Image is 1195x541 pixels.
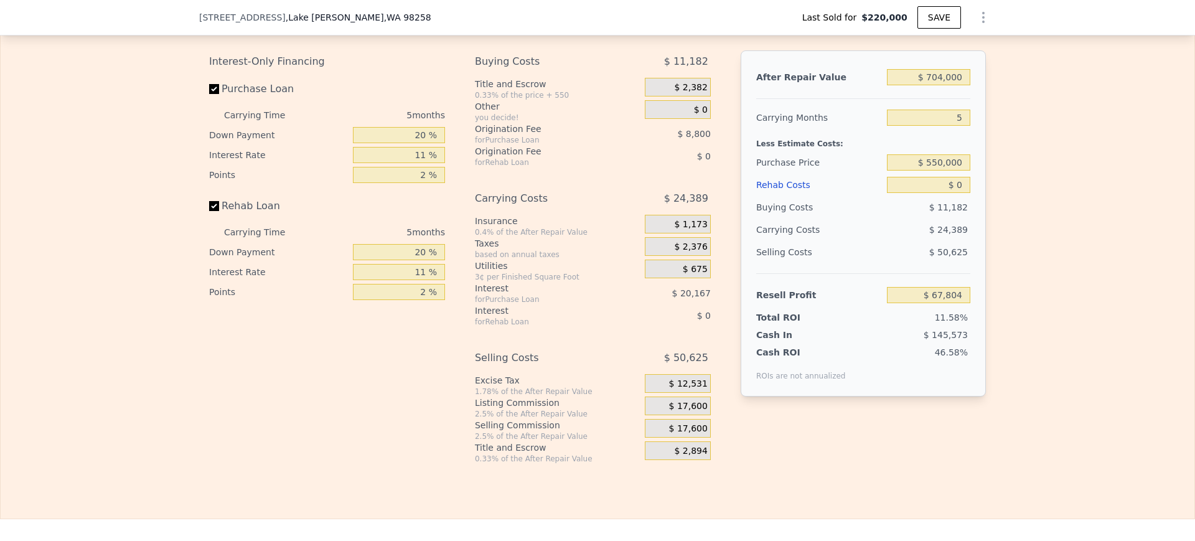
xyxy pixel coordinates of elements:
div: Taxes [475,237,640,250]
input: Rehab Loan [209,201,219,211]
div: Points [209,282,348,302]
div: Rehab Costs [756,174,882,196]
div: 1.78% of the After Repair Value [475,387,640,397]
label: Rehab Loan [209,195,348,217]
span: $ 1,173 [674,219,707,230]
span: $ 17,600 [669,423,708,435]
div: Utilities [475,260,640,272]
div: Selling Costs [756,241,882,263]
span: $ 145,573 [924,330,968,340]
div: Carrying Time [224,222,305,242]
div: you decide! [475,113,640,123]
div: Interest Rate [209,262,348,282]
div: Down Payment [209,125,348,145]
div: After Repair Value [756,66,882,88]
span: $220,000 [861,11,907,24]
span: $ 11,182 [929,202,968,212]
span: 11.58% [935,313,968,322]
span: $ 2,382 [674,82,707,93]
div: Resell Profit [756,284,882,306]
span: $ 8,800 [677,129,710,139]
label: Purchase Loan [209,78,348,100]
div: 5 months [310,105,445,125]
div: Interest [475,304,614,317]
span: [STREET_ADDRESS] [199,11,286,24]
span: $ 12,531 [669,379,708,390]
div: 2.5% of the After Repair Value [475,431,640,441]
span: $ 675 [683,264,708,275]
div: Interest [475,282,614,294]
div: Down Payment [209,242,348,262]
span: $ 11,182 [664,50,708,73]
span: , WA 98258 [384,12,431,22]
div: for Rehab Loan [475,317,614,327]
div: Origination Fee [475,123,614,135]
div: Interest Rate [209,145,348,165]
div: 0.4% of the After Repair Value [475,227,640,237]
span: $ 24,389 [929,225,968,235]
div: ROIs are not annualized [756,359,846,381]
div: Carrying Costs [756,219,834,241]
div: Title and Escrow [475,78,640,90]
span: $ 0 [694,105,708,116]
div: for Purchase Loan [475,294,614,304]
span: $ 2,894 [674,446,707,457]
span: $ 2,376 [674,242,707,253]
div: Origination Fee [475,145,614,158]
div: Listing Commission [475,397,640,409]
div: 5 months [310,222,445,242]
div: Carrying Months [756,106,882,129]
div: Points [209,165,348,185]
div: Interest-Only Financing [209,50,445,73]
input: Purchase Loan [209,84,219,94]
div: 3¢ per Finished Square Foot [475,272,640,282]
div: Purchase Price [756,151,882,174]
div: Carrying Time [224,105,305,125]
span: Last Sold for [802,11,862,24]
div: Cash ROI [756,346,846,359]
span: $ 50,625 [929,247,968,257]
span: $ 24,389 [664,187,708,210]
div: Insurance [475,215,640,227]
span: $ 0 [697,151,711,161]
div: Selling Commission [475,419,640,431]
div: Buying Costs [475,50,614,73]
div: Buying Costs [756,196,882,219]
span: $ 50,625 [664,347,708,369]
div: Selling Costs [475,347,614,369]
div: Excise Tax [475,374,640,387]
div: based on annual taxes [475,250,640,260]
div: Less Estimate Costs: [756,129,970,151]
span: 46.58% [935,347,968,357]
span: $ 0 [697,311,711,321]
div: 0.33% of the After Repair Value [475,454,640,464]
div: Total ROI [756,311,834,324]
div: for Rehab Loan [475,158,614,167]
div: 0.33% of the price + 550 [475,90,640,100]
button: Show Options [971,5,996,30]
div: Carrying Costs [475,187,614,210]
button: SAVE [917,6,961,29]
span: $ 17,600 [669,401,708,412]
div: for Purchase Loan [475,135,614,145]
div: Other [475,100,640,113]
div: 2.5% of the After Repair Value [475,409,640,419]
div: Cash In [756,329,834,341]
div: Title and Escrow [475,441,640,454]
span: , Lake [PERSON_NAME] [286,11,431,24]
span: $ 20,167 [672,288,711,298]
